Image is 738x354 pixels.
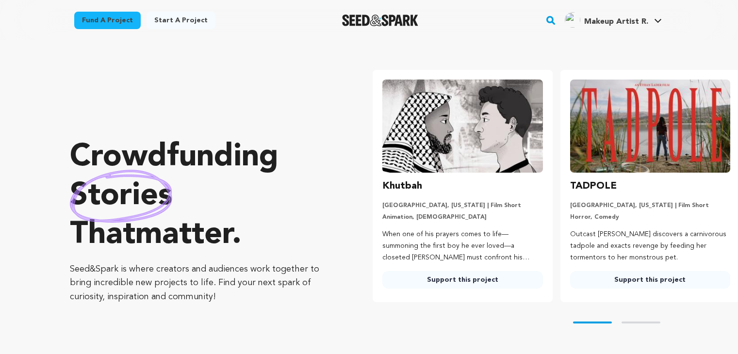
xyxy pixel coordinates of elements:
[563,10,664,31] span: Makeup Artist R.'s Profile
[382,178,422,194] h3: Khutbah
[570,229,730,263] p: Outcast [PERSON_NAME] discovers a carnivorous tadpole and exacts revenge by feeding her tormentor...
[147,12,215,29] a: Start a project
[570,202,730,209] p: [GEOGRAPHIC_DATA], [US_STATE] | Film Short
[70,262,334,304] p: Seed&Spark is where creators and audiences work together to bring incredible new projects to life...
[382,229,542,263] p: When one of his prayers comes to life—summoning the first boy he ever loved—a closeted [PERSON_NA...
[342,15,418,26] a: Seed&Spark Homepage
[570,80,730,173] img: TADPOLE image
[382,80,542,173] img: Khutbah image
[74,12,141,29] a: Fund a project
[382,202,542,209] p: [GEOGRAPHIC_DATA], [US_STATE] | Film Short
[570,213,730,221] p: Horror, Comedy
[342,15,418,26] img: Seed&Spark Logo Dark Mode
[382,213,542,221] p: Animation, [DEMOGRAPHIC_DATA]
[382,271,542,289] a: Support this project
[135,220,232,251] span: matter
[570,178,617,194] h3: TADPOLE
[563,10,664,28] a: Makeup Artist R.'s Profile
[70,138,334,255] p: Crowdfunding that .
[565,12,648,28] div: Makeup Artist R.'s Profile
[70,170,172,223] img: hand sketched image
[565,12,580,28] img: ACg8ocIlxlSkylgbfJeTtTFdXk5KgzabpmhwWIihQpHbTIUaEDhWZJc=s96-c
[584,18,648,26] span: Makeup Artist R.
[570,271,730,289] a: Support this project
